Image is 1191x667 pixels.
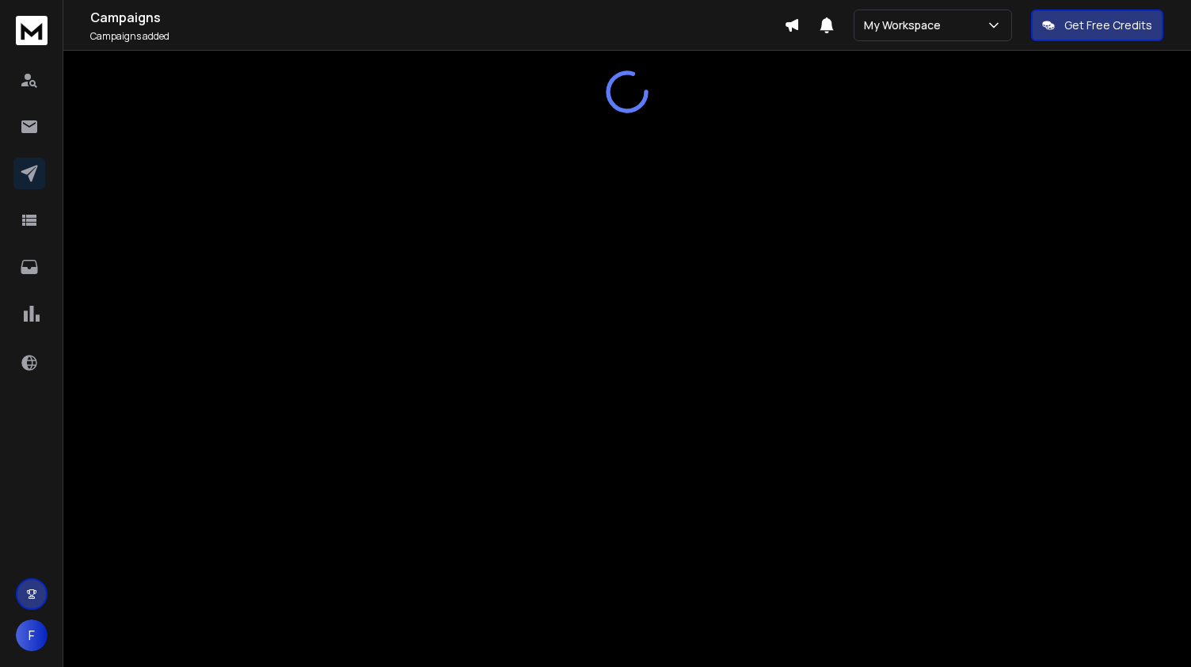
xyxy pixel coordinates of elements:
h1: Campaigns [90,8,784,27]
button: Get Free Credits [1031,10,1163,41]
p: My Workspace [864,17,947,33]
button: F [16,619,48,651]
p: Campaigns added [90,30,784,43]
img: logo [16,16,48,45]
p: Get Free Credits [1064,17,1152,33]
